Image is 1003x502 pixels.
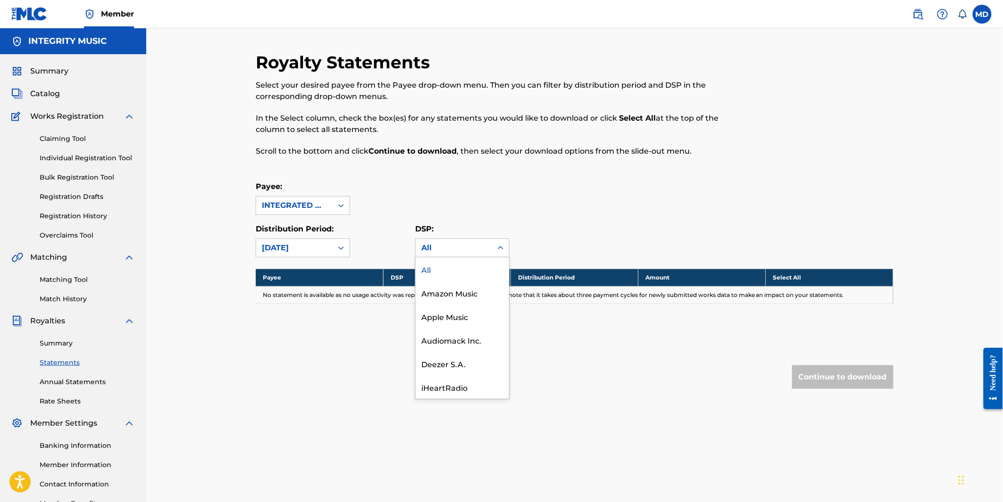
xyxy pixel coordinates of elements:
a: Statements [40,358,135,368]
div: Deezer S.A. [416,352,509,375]
a: Bulk Registration Tool [40,173,135,182]
img: expand [124,315,135,327]
div: Amazon Music [416,281,509,304]
a: Rate Sheets [40,396,135,406]
strong: Continue to download [368,147,457,156]
a: Registration History [40,211,135,221]
div: Help [933,5,952,24]
label: Payee: [256,182,282,191]
img: MLC Logo [11,7,48,21]
th: Amount [638,269,766,286]
img: Member Settings [11,418,23,429]
a: Overclaims Tool [40,230,135,240]
div: [DATE] [262,242,327,254]
img: search [912,8,924,20]
span: Matching [30,252,67,263]
span: Summary [30,66,68,77]
a: Claiming Tool [40,134,135,144]
iframe: Resource Center [977,341,1003,417]
img: Catalog [11,88,23,99]
td: No statement is available as no usage activity was reported for this time period. Please note tha... [256,286,894,304]
th: DSP [383,269,510,286]
span: Works Registration [30,111,104,122]
a: Match History [40,294,135,304]
label: DSP: [415,224,434,233]
a: Annual Statements [40,377,135,387]
img: expand [124,111,135,122]
p: Scroll to the bottom and click , then select your download options from the slide-out menu. [256,146,747,157]
div: INTEGRATED MUSIC RIGHTS [262,200,327,211]
div: Apple Music [416,304,509,328]
strong: Select All [619,114,656,123]
a: Member Information [40,460,135,470]
a: CatalogCatalog [11,88,60,99]
th: Distribution Period [511,269,638,286]
th: Select All [766,269,893,286]
a: Individual Registration Tool [40,153,135,163]
div: User Menu [973,5,992,24]
a: Matching Tool [40,275,135,285]
img: help [937,8,948,20]
iframe: Chat Widget [956,457,1003,502]
div: All [421,242,486,254]
img: Matching [11,252,23,263]
img: expand [124,252,135,263]
span: Catalog [30,88,60,99]
img: Works Registration [11,111,24,122]
label: Distribution Period: [256,224,334,233]
a: Banking Information [40,441,135,451]
div: Drag [959,466,964,494]
div: iHeartRadio [416,375,509,399]
div: Audiomack Inc. [416,328,509,352]
img: Royalties [11,315,23,327]
span: Royalties [30,315,65,327]
img: Accounts [11,36,23,47]
a: Public Search [909,5,928,24]
th: Payee [256,269,383,286]
h5: INTEGRITY MUSIC [28,36,107,47]
img: Top Rightsholder [84,8,95,20]
a: Summary [40,338,135,348]
h2: Royalty Statements [256,52,435,73]
a: Registration Drafts [40,192,135,202]
a: Contact Information [40,479,135,489]
div: Notifications [958,9,967,19]
span: Member [101,8,134,19]
p: Select your desired payee from the Payee drop-down menu. Then you can filter by distribution peri... [256,80,747,102]
span: Member Settings [30,418,97,429]
img: Summary [11,66,23,77]
a: SummarySummary [11,66,68,77]
img: expand [124,418,135,429]
p: In the Select column, check the box(es) for any statements you would like to download or click at... [256,113,747,135]
div: All [416,257,509,281]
